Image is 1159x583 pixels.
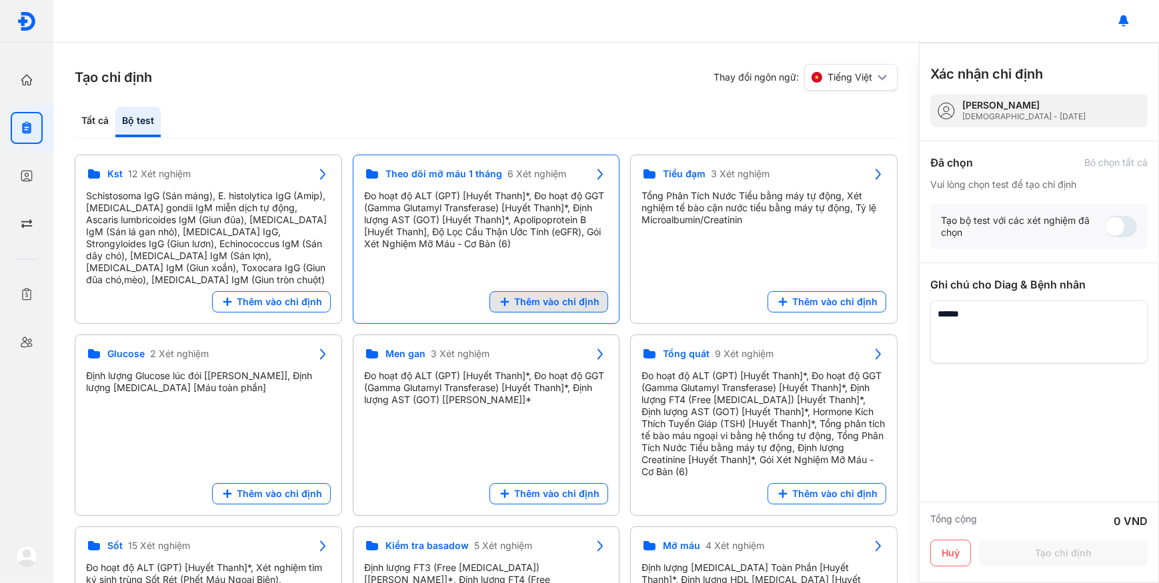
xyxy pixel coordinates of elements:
[941,215,1105,239] div: Tạo bộ test với các xét nghiệm đã chọn
[507,168,566,180] span: 6 Xét nghiệm
[474,540,532,552] span: 5 Xét nghiệm
[107,168,123,180] span: Kst
[962,99,1086,111] div: [PERSON_NAME]
[714,64,898,91] div: Thay đổi ngôn ngữ:
[385,540,469,552] span: Kiểm tra basadow
[212,483,331,504] button: Thêm vào chỉ định
[75,107,115,137] div: Tất cả
[715,348,774,360] span: 9 Xét nghiệm
[768,483,886,504] button: Thêm vào chỉ định
[107,348,145,360] span: Glucose
[150,348,209,360] span: 2 Xét nghiệm
[385,348,425,360] span: Men gan
[792,488,878,500] span: Thêm vào chỉ định
[107,540,123,552] span: Sốt
[385,168,502,180] span: Theo dõi mỡ máu 1 tháng
[86,190,331,286] div: Schistosoma IgG (Sán máng), E. histolytica IgG (Amip), [MEDICAL_DATA] gondii IgM miễn dịch tự độn...
[706,540,764,552] span: 4 Xét nghiệm
[711,168,770,180] span: 3 Xét nghiệm
[930,65,1043,83] h3: Xác nhận chỉ định
[768,291,886,312] button: Thêm vào chỉ định
[792,296,878,308] span: Thêm vào chỉ định
[828,71,872,83] span: Tiếng Việt
[663,168,706,180] span: Tiểu đạm
[431,348,489,360] span: 3 Xét nghiệm
[642,190,886,226] div: Tổng Phân Tích Nước Tiểu bằng máy tự động, Xét nghiệm tế bào cặn nước tiểu bằng máy tự động, Tỷ l...
[663,540,700,552] span: Mỡ máu
[663,348,710,360] span: Tổng quát
[489,483,608,504] button: Thêm vào chỉ định
[212,291,331,312] button: Thêm vào chỉ định
[128,540,190,552] span: 15 Xét nghiệm
[364,190,609,250] div: Đo hoạt độ ALT (GPT) [Huyết Thanh]*, Đo hoạt độ GGT (Gamma Glutamyl Transferase) [Huyết Thanh]*, ...
[642,370,886,478] div: Đo hoạt độ ALT (GPT) [Huyết Thanh]*, Đo hoạt độ GGT (Gamma Glutamyl Transferase) [Huyết Thanh]*, ...
[930,155,973,171] div: Đã chọn
[514,488,600,500] span: Thêm vào chỉ định
[75,68,152,87] h3: Tạo chỉ định
[17,11,37,31] img: logo
[930,513,977,529] div: Tổng cộng
[364,370,609,406] div: Đo hoạt độ ALT (GPT) [Huyết Thanh]*, Đo hoạt độ GGT (Gamma Glutamyl Transferase) [Huyết Thanh]*, ...
[930,179,1148,191] div: Vui lòng chọn test để tạo chỉ định
[1084,157,1148,169] div: Bỏ chọn tất cả
[489,291,608,312] button: Thêm vào chỉ định
[514,296,600,308] span: Thêm vào chỉ định
[930,277,1148,292] div: Ghi chú cho Diag & Bệnh nhân
[979,540,1148,566] button: Tạo chỉ định
[115,107,161,137] div: Bộ test
[128,168,191,180] span: 12 Xét nghiệm
[930,540,971,566] button: Huỷ
[237,296,322,308] span: Thêm vào chỉ định
[16,546,37,567] img: logo
[962,111,1086,122] div: [DEMOGRAPHIC_DATA] - [DATE]
[237,488,322,500] span: Thêm vào chỉ định
[86,370,331,394] div: Định lượng Glucose lúc đói [[PERSON_NAME]], Định lượng [MEDICAL_DATA] [Máu toàn phần]
[1114,513,1148,529] div: 0 VND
